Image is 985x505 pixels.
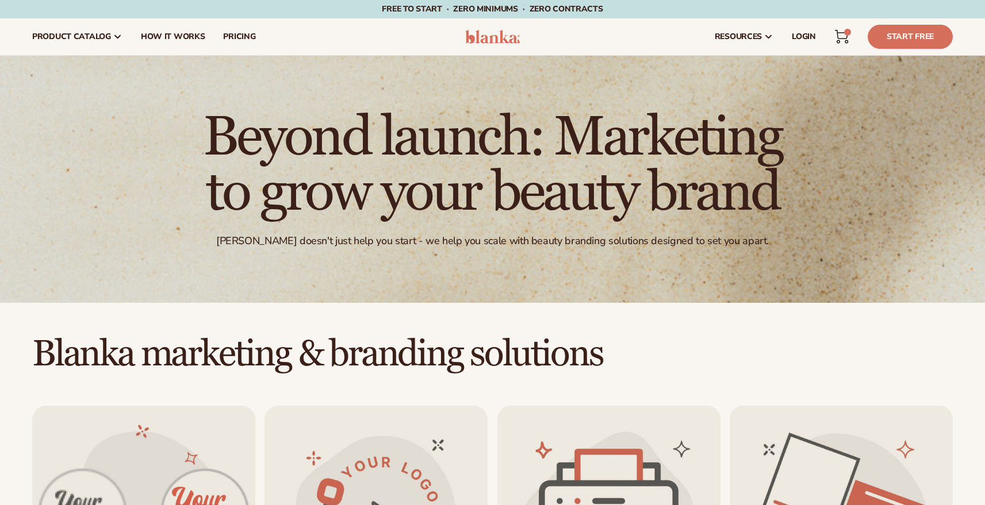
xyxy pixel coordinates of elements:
[141,32,205,41] span: How It Works
[868,25,953,49] a: Start Free
[23,18,132,55] a: product catalog
[223,32,255,41] span: pricing
[214,18,265,55] a: pricing
[715,32,762,41] span: resources
[382,3,603,14] span: Free to start · ZERO minimums · ZERO contracts
[706,18,783,55] a: resources
[465,30,520,44] img: logo
[216,234,769,248] div: [PERSON_NAME] doesn't just help you start - we help you scale with beauty branding solutions desi...
[132,18,214,55] a: How It Works
[32,32,111,41] span: product catalog
[177,110,809,221] h1: Beyond launch: Marketing to grow your beauty brand
[792,32,816,41] span: LOGIN
[783,18,825,55] a: LOGIN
